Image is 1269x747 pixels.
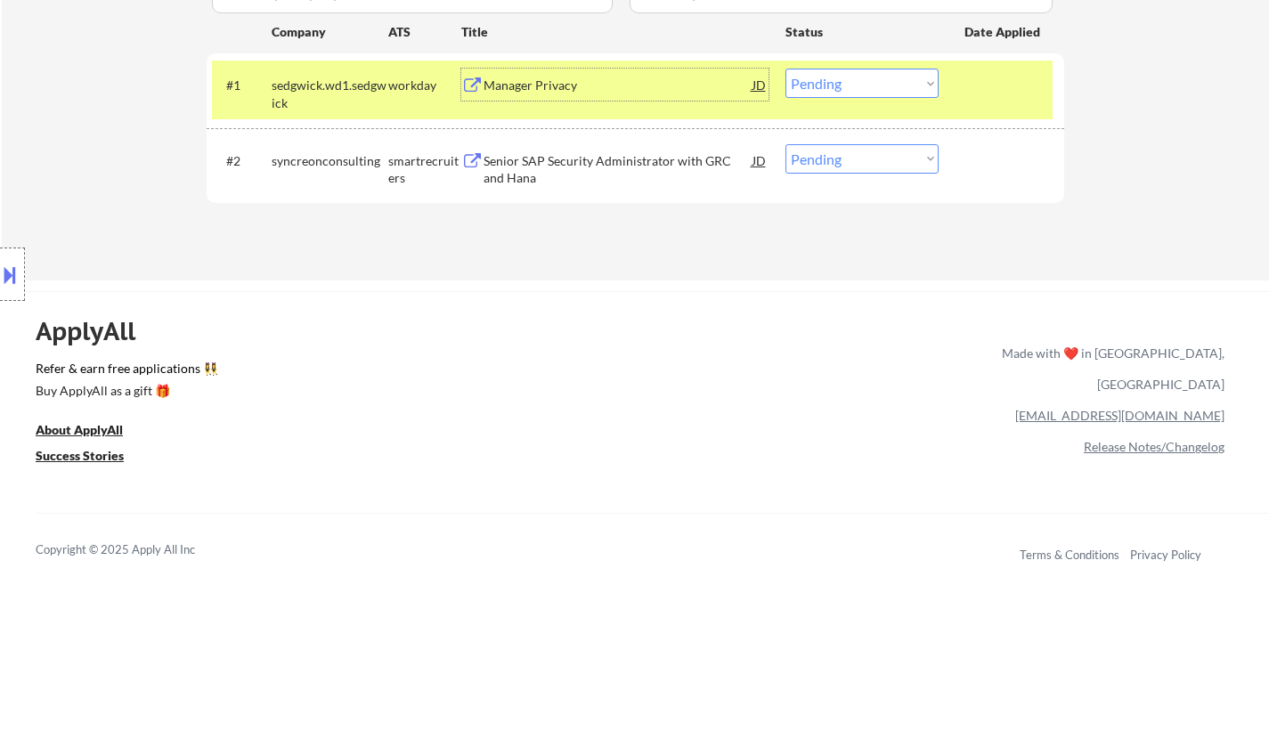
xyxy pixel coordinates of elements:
[751,144,769,176] div: JD
[1020,548,1119,562] a: Terms & Conditions
[36,362,630,381] a: Refer & earn free applications 👯‍♀️
[484,152,752,187] div: Senior SAP Security Administrator with GRC and Hana
[388,77,461,94] div: workday
[751,69,769,101] div: JD
[36,541,240,559] div: Copyright © 2025 Apply All Inc
[461,23,769,41] div: Title
[36,448,124,463] u: Success Stories
[1015,408,1224,423] a: [EMAIL_ADDRESS][DOMAIN_NAME]
[36,446,148,468] a: Success Stories
[272,23,388,41] div: Company
[785,15,939,47] div: Status
[272,152,388,170] div: syncreonconsulting
[964,23,1043,41] div: Date Applied
[272,77,388,111] div: sedgwick.wd1.sedgwick
[995,337,1224,400] div: Made with ❤️ in [GEOGRAPHIC_DATA], [GEOGRAPHIC_DATA]
[1084,439,1224,454] a: Release Notes/Changelog
[226,77,257,94] div: #1
[1130,548,1201,562] a: Privacy Policy
[388,23,461,41] div: ATS
[388,152,461,187] div: smartrecruiters
[484,77,752,94] div: Manager Privacy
